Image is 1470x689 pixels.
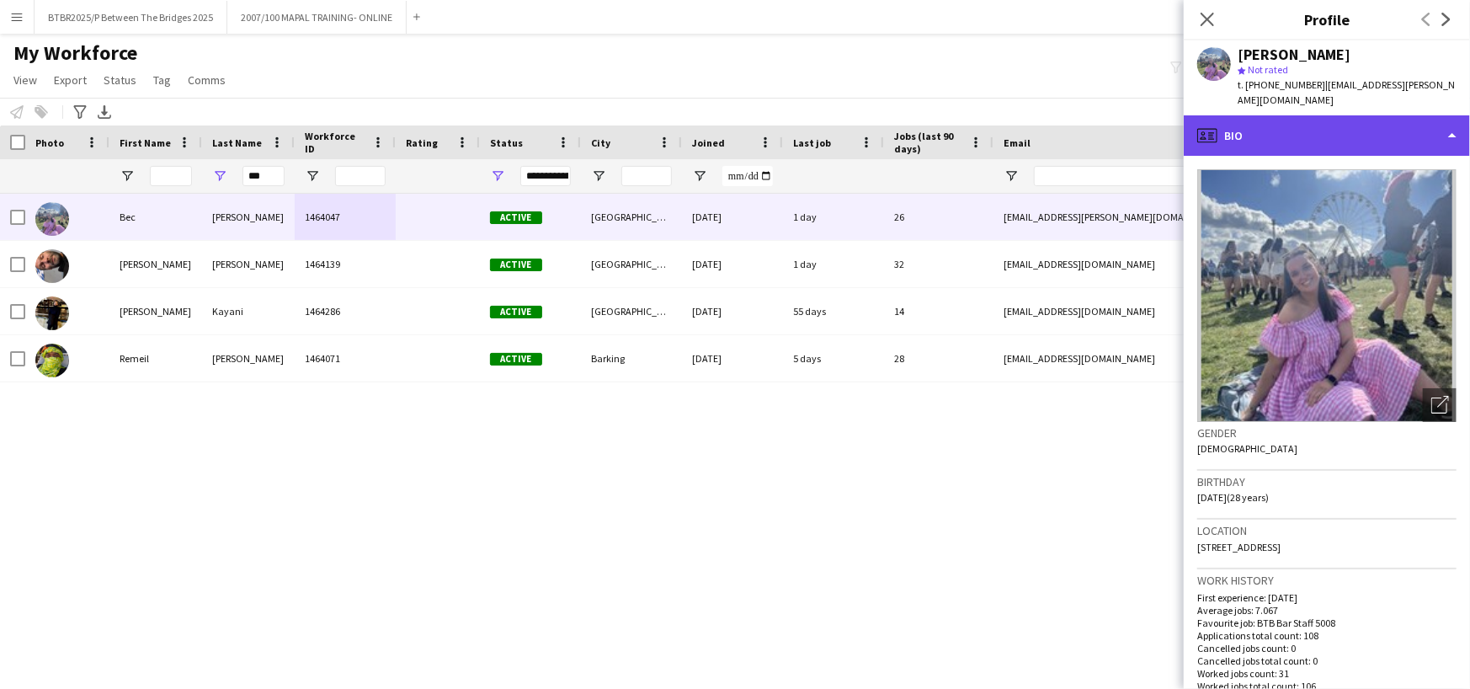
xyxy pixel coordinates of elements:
span: First Name [120,136,171,149]
button: Open Filter Menu [490,168,505,184]
p: Applications total count: 108 [1197,629,1457,642]
div: Open photos pop-in [1423,388,1457,422]
button: 2007/100 MAPAL TRAINING- ONLINE [227,1,407,34]
span: Workforce ID [305,130,365,155]
span: Active [490,306,542,318]
button: BTBR2025/P Between The Bridges 2025 [35,1,227,34]
span: Tag [153,72,171,88]
span: t. [PHONE_NUMBER] [1238,78,1325,91]
div: [DATE] [682,241,783,287]
input: First Name Filter Input [150,166,192,186]
div: 1464047 [295,194,396,240]
img: Crew avatar or photo [1197,169,1457,422]
div: [PERSON_NAME] [109,241,202,287]
span: Not rated [1248,63,1288,76]
img: gary mckay [35,249,69,283]
span: Status [104,72,136,88]
app-action-btn: Export XLSX [94,102,115,122]
a: Comms [181,69,232,91]
div: [GEOGRAPHIC_DATA] [581,194,682,240]
div: Kayani [202,288,295,334]
button: Open Filter Menu [692,168,707,184]
p: Average jobs: 7.067 [1197,604,1457,617]
div: [PERSON_NAME] [202,241,295,287]
span: City [591,136,610,149]
div: 26 [884,194,993,240]
div: 1 day [783,241,884,287]
div: 55 days [783,288,884,334]
div: [GEOGRAPHIC_DATA] [581,288,682,334]
p: First experience: [DATE] [1197,591,1457,604]
span: Last job [793,136,831,149]
div: [EMAIL_ADDRESS][PERSON_NAME][DOMAIN_NAME] [993,194,1330,240]
div: [EMAIL_ADDRESS][DOMAIN_NAME] [993,241,1330,287]
span: Last Name [212,136,262,149]
div: [PERSON_NAME] [202,194,295,240]
h3: Gender [1197,425,1457,441]
img: Bec Kay [35,202,69,236]
div: 1464139 [295,241,396,287]
div: 1 day [783,194,884,240]
span: Export [54,72,87,88]
input: City Filter Input [621,166,672,186]
a: Export [47,69,93,91]
div: 14 [884,288,993,334]
button: Open Filter Menu [305,168,320,184]
div: Barking [581,335,682,382]
p: Worked jobs count: 31 [1197,667,1457,680]
div: 5 days [783,335,884,382]
div: Bio [1184,115,1470,156]
span: Active [490,353,542,366]
span: Joined [692,136,725,149]
button: Open Filter Menu [212,168,227,184]
div: Bec [109,194,202,240]
h3: Location [1197,523,1457,538]
img: Remeil Kaye [35,344,69,377]
div: [DATE] [682,194,783,240]
span: My Workforce [13,40,137,66]
input: Workforce ID Filter Input [335,166,386,186]
p: Cancelled jobs count: 0 [1197,642,1457,654]
button: Open Filter Menu [591,168,606,184]
button: Open Filter Menu [120,168,135,184]
div: 32 [884,241,993,287]
input: Email Filter Input [1034,166,1320,186]
span: Photo [35,136,64,149]
input: Joined Filter Input [722,166,773,186]
span: View [13,72,37,88]
div: 1464071 [295,335,396,382]
h3: Work history [1197,573,1457,588]
h3: Profile [1184,8,1470,30]
p: Favourite job: BTB Bar Staff 5008 [1197,617,1457,629]
app-action-btn: Advanced filters [70,102,90,122]
div: [EMAIL_ADDRESS][DOMAIN_NAME] [993,335,1330,382]
span: Email [1004,136,1031,149]
div: [EMAIL_ADDRESS][DOMAIN_NAME] [993,288,1330,334]
span: Active [490,211,542,224]
div: [DATE] [682,335,783,382]
div: [GEOGRAPHIC_DATA] [581,241,682,287]
a: Tag [146,69,178,91]
img: Muhammad Hamza Kayani [35,296,69,330]
div: [PERSON_NAME] [109,288,202,334]
div: 1464286 [295,288,396,334]
div: [PERSON_NAME] [202,335,295,382]
a: Status [97,69,143,91]
span: [DEMOGRAPHIC_DATA] [1197,442,1297,455]
h3: Birthday [1197,474,1457,489]
span: Comms [188,72,226,88]
button: Open Filter Menu [1004,168,1019,184]
p: Cancelled jobs total count: 0 [1197,654,1457,667]
span: Jobs (last 90 days) [894,130,963,155]
span: Status [490,136,523,149]
span: [DATE] (28 years) [1197,491,1269,504]
span: [STREET_ADDRESS] [1197,541,1281,553]
div: [PERSON_NAME] [1238,47,1350,62]
div: [DATE] [682,288,783,334]
span: Active [490,259,542,271]
input: Last Name Filter Input [242,166,285,186]
span: | [EMAIL_ADDRESS][PERSON_NAME][DOMAIN_NAME] [1238,78,1455,106]
span: Rating [406,136,438,149]
div: Remeil [109,335,202,382]
a: View [7,69,44,91]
